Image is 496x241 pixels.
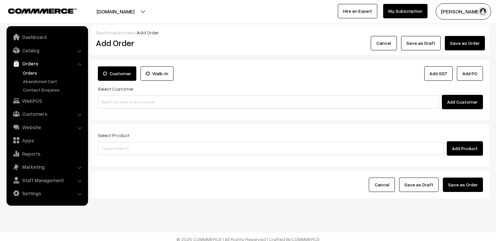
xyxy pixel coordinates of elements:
a: Reports [8,148,86,160]
img: COMMMERCE [8,9,77,13]
a: WebPOS [8,95,86,107]
a: My Subscription [383,4,428,18]
button: Cancel [371,36,397,50]
a: Staff Management [8,174,86,186]
label: Walk-In [141,66,173,81]
a: Marketing [8,161,86,173]
a: Dashboard [96,30,120,35]
span: Add Order [137,30,159,35]
label: Select Product [98,132,129,139]
a: Abandoned Cart [21,78,86,85]
a: Contact Enquires [21,86,86,93]
button: Add PO [457,66,483,81]
label: Customer [98,66,136,81]
a: Add GST [424,66,453,81]
img: user [478,7,488,16]
label: Select Customer [98,85,134,92]
a: Orders [8,58,86,69]
button: Save as Order [445,36,485,50]
button: [PERSON_NAME] C [436,3,491,20]
a: Customers [8,108,86,120]
input: Search by name, email, or phone [98,95,439,109]
a: Settings [8,187,86,199]
a: Apps [8,134,86,146]
button: Add Customer [442,95,483,109]
a: orders [121,30,136,35]
button: Save as Order [443,178,483,192]
div: / / [96,29,485,36]
a: Catalog [8,44,86,56]
button: Add Product [447,141,483,156]
input: Type and Search [98,142,444,155]
button: [DOMAIN_NAME] [74,3,157,20]
h2: Add Order [96,38,219,48]
button: Save as Draft [401,36,441,50]
button: Save as Draft [399,178,439,192]
a: COMMMERCE [8,7,65,14]
a: Website [8,121,86,133]
a: Hire an Expert [338,4,377,18]
button: Cancel [369,178,395,192]
a: Dashboard [8,31,86,43]
a: Orders [21,69,86,76]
